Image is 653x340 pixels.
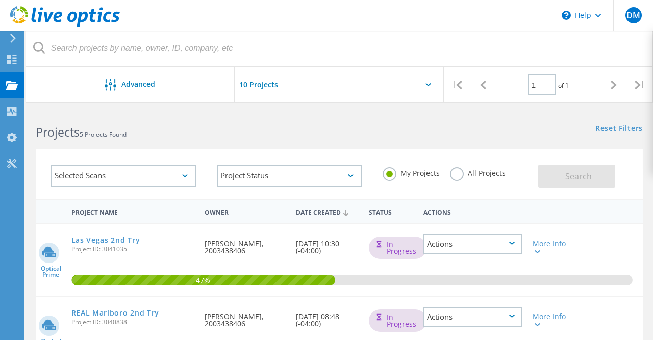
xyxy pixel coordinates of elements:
[71,309,160,317] a: REAL Marlboro 2nd Try
[199,224,291,265] div: [PERSON_NAME], 2003438406
[10,21,120,29] a: Live Optics Dashboard
[562,11,571,20] svg: \n
[217,165,362,187] div: Project Status
[533,240,571,254] div: More Info
[364,202,418,221] div: Status
[291,297,364,337] div: [DATE] 08:48 (-04:00)
[558,81,569,90] span: of 1
[71,246,195,252] span: Project ID: 3041035
[444,67,470,103] div: |
[565,171,592,182] span: Search
[538,165,615,188] button: Search
[199,202,291,221] div: Owner
[423,234,522,254] div: Actions
[533,313,571,327] div: More Info
[51,165,196,187] div: Selected Scans
[423,307,522,327] div: Actions
[36,124,80,140] b: Projects
[627,67,653,103] div: |
[80,130,127,139] span: 5 Projects Found
[291,202,364,221] div: Date Created
[291,224,364,265] div: [DATE] 10:30 (-04:00)
[66,202,200,221] div: Project Name
[71,237,140,244] a: Las Vegas 2nd Try
[418,202,528,221] div: Actions
[369,309,426,332] div: In Progress
[71,319,195,325] span: Project ID: 3040838
[36,266,66,278] span: Optical Prime
[71,275,335,284] span: 47%
[199,297,291,337] div: [PERSON_NAME], 2003438406
[369,237,426,259] div: In Progress
[450,167,506,177] label: All Projects
[595,125,643,134] a: Reset Filters
[121,81,155,88] span: Advanced
[626,11,640,19] span: DM
[383,167,440,177] label: My Projects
